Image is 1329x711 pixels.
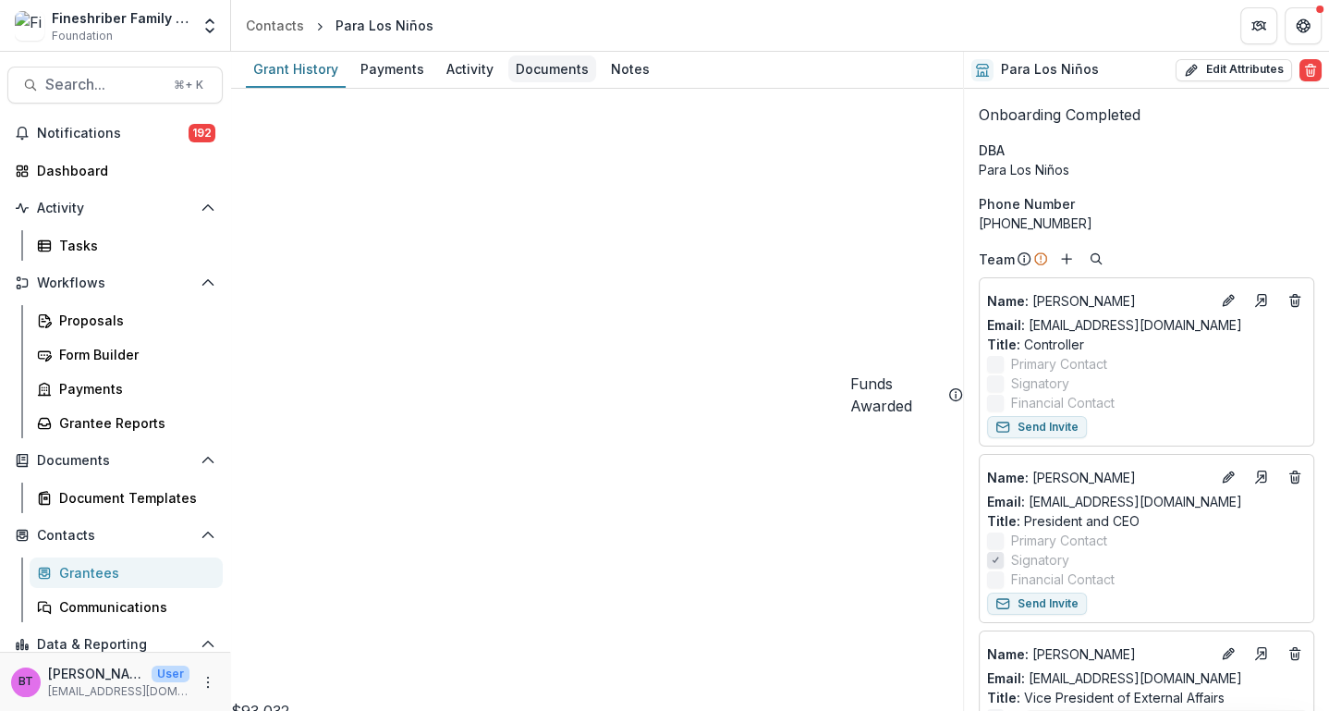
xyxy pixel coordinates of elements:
span: Onboarding Completed [979,105,1140,124]
p: Team [979,250,1015,269]
p: [PERSON_NAME] [987,644,1210,664]
div: Para Los Niños [979,160,1314,179]
button: Open Workflows [7,268,223,298]
div: Grantee Reports [59,413,208,433]
div: Notes [604,55,657,82]
button: Get Help [1285,7,1322,44]
nav: breadcrumb [238,12,441,39]
span: Email: [987,670,1025,686]
p: [PERSON_NAME] [987,291,1210,311]
div: Contacts [246,16,304,35]
span: Search... [45,76,163,93]
button: Open Data & Reporting [7,630,223,659]
span: 192 [189,124,215,142]
a: Name: [PERSON_NAME] [987,291,1210,311]
span: Financial Contact [1011,570,1115,589]
span: Title : [987,337,1020,352]
button: Notifications192 [7,118,223,148]
span: Financial Contact [1011,393,1115,412]
button: Edit [1217,289,1239,312]
img: Fineshriber Family Foundation [15,11,44,41]
p: User [152,666,189,682]
p: Vice President of External Affairs [987,688,1306,707]
div: Form Builder [59,345,208,364]
div: Fineshriber Family Foundation [52,8,189,28]
h2: Funds Awarded [849,373,941,417]
div: Tasks [59,236,208,255]
div: Communications [59,597,208,617]
button: Partners [1240,7,1277,44]
button: More [197,671,219,693]
span: Name : [987,470,1029,485]
div: Dashboard [37,161,208,180]
span: Title : [987,690,1020,705]
button: Send Invite [987,593,1087,615]
a: Activity [439,52,501,88]
a: Email: [EMAIL_ADDRESS][DOMAIN_NAME] [987,315,1242,335]
button: Search [1085,248,1107,270]
span: Title : [987,513,1020,529]
span: Email: [987,317,1025,333]
span: Signatory [1011,550,1069,570]
span: Notifications [37,126,189,141]
button: Send Invite [987,416,1087,438]
span: Activity [37,201,193,216]
a: Form Builder [30,339,223,370]
span: Primary Contact [1011,531,1107,550]
span: Contacts [37,528,193,544]
a: Grantee Reports [30,408,223,438]
span: Workflows [37,276,193,291]
span: Phone Number [979,194,1075,214]
a: Name: [PERSON_NAME] [987,644,1210,664]
div: Grant History [246,55,346,82]
a: Grantees [30,558,223,588]
span: Name : [987,646,1029,662]
button: Search... [7,67,223,104]
a: Go to contact [1247,286,1276,315]
div: Documents [508,55,596,82]
a: Notes [604,52,657,88]
button: Open Documents [7,446,223,475]
span: Email: [987,494,1025,509]
div: Grantees [59,563,208,582]
p: President and CEO [987,511,1306,531]
a: Documents [508,52,596,88]
a: Document Templates [30,483,223,513]
a: Proposals [30,305,223,336]
div: [PHONE_NUMBER] [979,214,1314,233]
button: Add [1055,248,1078,270]
span: Name : [987,293,1029,309]
span: Primary Contact [1011,354,1107,374]
a: Payments [353,52,432,88]
a: Email: [EMAIL_ADDRESS][DOMAIN_NAME] [987,668,1242,688]
a: Go to contact [1247,462,1276,492]
button: Deletes [1284,289,1306,312]
div: Document Templates [59,488,208,508]
div: Para Los Niños [335,16,433,35]
button: Edit Attributes [1176,59,1292,81]
button: Open entity switcher [197,7,223,44]
button: Deletes [1284,466,1306,488]
a: Communications [30,592,223,622]
p: Controller [987,335,1306,354]
a: Name: [PERSON_NAME] [987,468,1210,487]
span: Signatory [1011,374,1069,393]
button: Edit [1217,643,1239,665]
p: [EMAIL_ADDRESS][DOMAIN_NAME] [48,683,189,700]
button: Delete [1299,59,1322,81]
a: Grant History [246,52,346,88]
a: Dashboard [7,155,223,186]
div: Payments [59,379,208,398]
a: Go to contact [1247,639,1276,668]
div: Activity [439,55,501,82]
a: Payments [30,374,223,404]
div: ⌘ + K [170,75,207,95]
h2: Para Los Niños [1001,62,1099,78]
a: Email: [EMAIL_ADDRESS][DOMAIN_NAME] [987,492,1242,511]
span: Data & Reporting [37,637,193,653]
a: Tasks [30,230,223,261]
button: Open Activity [7,193,223,223]
p: [PERSON_NAME] [48,664,144,683]
span: Documents [37,453,193,469]
p: [PERSON_NAME] [987,468,1210,487]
